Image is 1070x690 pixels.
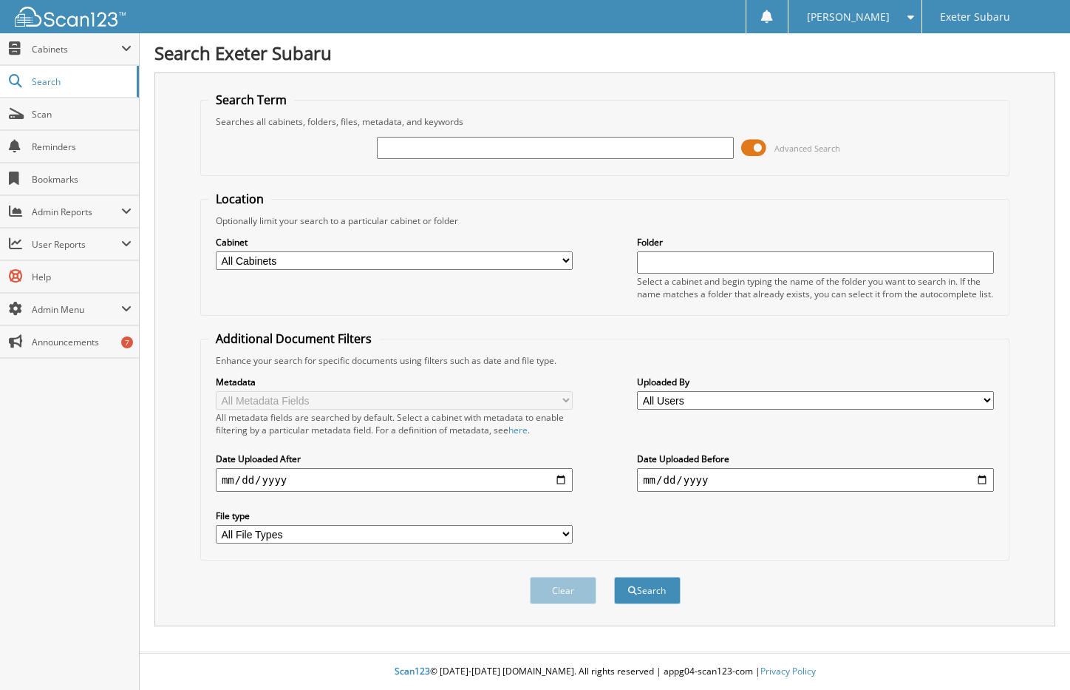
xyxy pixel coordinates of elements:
[996,619,1070,690] iframe: Chat Widget
[940,13,1010,21] span: Exeter Subaru
[216,453,573,465] label: Date Uploaded After
[637,453,994,465] label: Date Uploaded Before
[208,191,271,207] legend: Location
[216,236,573,248] label: Cabinet
[216,468,573,492] input: start
[216,376,573,388] label: Metadata
[15,7,126,27] img: scan123-logo-white.svg
[32,43,121,55] span: Cabinets
[807,13,890,21] span: [PERSON_NAME]
[216,411,573,436] div: All metadata fields are searched by default. Select a cabinet with metadata to enable filtering b...
[637,468,994,492] input: end
[614,577,681,604] button: Search
[637,236,994,248] label: Folder
[32,336,132,348] span: Announcements
[637,376,994,388] label: Uploaded By
[208,92,294,108] legend: Search Term
[208,331,379,347] legend: Additional Document Filters
[530,577,596,604] button: Clear
[208,354,1001,367] div: Enhance your search for specific documents using filters such as date and file type.
[32,238,121,251] span: User Reports
[508,424,528,436] a: here
[121,336,133,348] div: 7
[395,665,430,677] span: Scan123
[32,141,132,153] span: Reminders
[216,510,573,522] label: File type
[154,41,1055,65] h1: Search Exeter Subaru
[208,214,1001,227] div: Optionally limit your search to a particular cabinet or folder
[760,665,816,677] a: Privacy Policy
[32,108,132,121] span: Scan
[32,206,121,218] span: Admin Reports
[637,275,994,300] div: Select a cabinet and begin typing the name of the folder you want to search in. If the name match...
[140,654,1070,690] div: © [DATE]-[DATE] [DOMAIN_NAME]. All rights reserved | appg04-scan123-com |
[208,115,1001,128] div: Searches all cabinets, folders, files, metadata, and keywords
[774,143,840,154] span: Advanced Search
[32,75,129,88] span: Search
[32,271,132,283] span: Help
[32,173,132,186] span: Bookmarks
[32,303,121,316] span: Admin Menu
